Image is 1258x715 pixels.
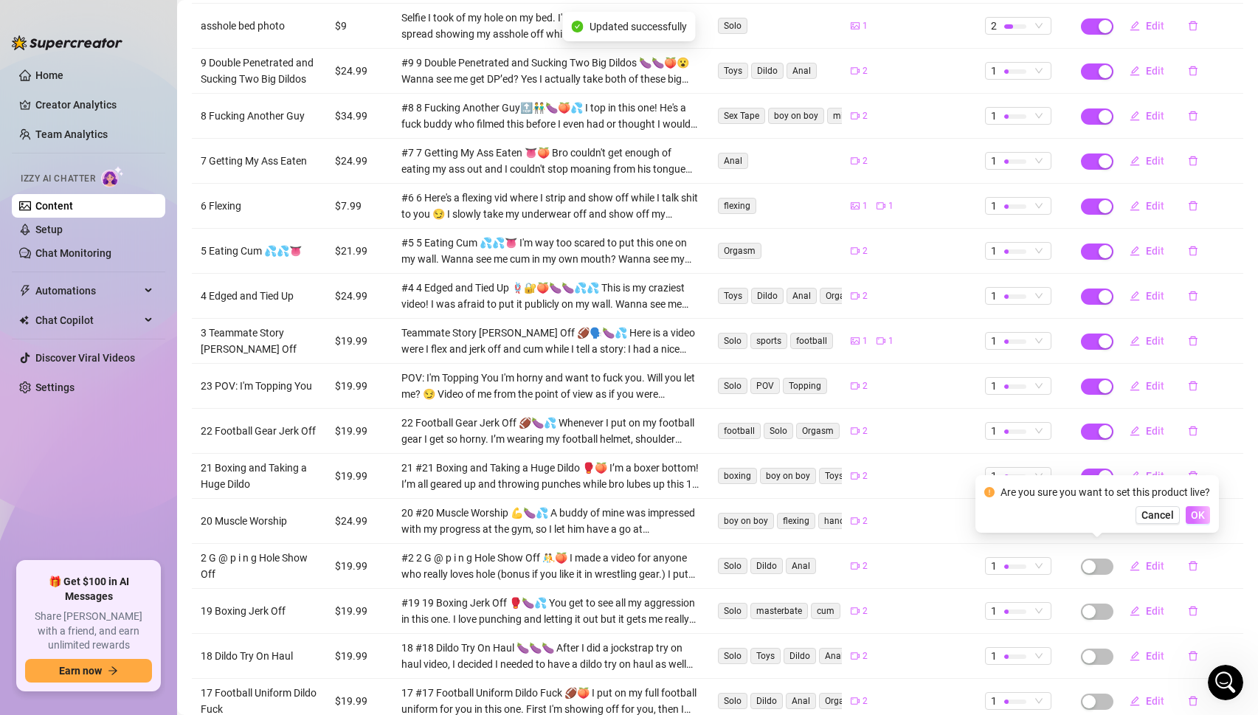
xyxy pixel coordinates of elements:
td: 20 Muscle Worship [192,499,326,544]
span: Solo [718,378,747,394]
span: Dildo [751,288,784,304]
span: Solo [764,423,793,439]
td: $24.99 [326,499,393,544]
span: 2 [863,289,868,303]
span: 1 [991,648,997,664]
button: Edit [1118,599,1176,623]
span: video-camera [851,111,860,120]
span: edit [1130,426,1140,436]
span: 1 [991,423,997,439]
span: football [790,333,833,349]
span: 2 [863,559,868,573]
td: $19.99 [326,634,393,679]
td: $7.99 [326,184,393,229]
span: Automations [35,279,140,303]
div: POV: I'm Topping You I'm horny and want to fuck you. Will you let me? 😏 Video of me from the poin... [401,370,699,402]
span: Anal [786,693,816,709]
span: video-camera [851,426,860,435]
span: Edit [1146,560,1164,572]
td: $19.99 [326,364,393,409]
button: Edit [1118,104,1176,128]
a: Setup [35,224,63,235]
span: 2 [863,514,868,528]
span: Dildo [784,648,816,664]
span: Izzy AI Chatter [21,172,95,186]
button: Edit [1118,284,1176,308]
span: 1 [863,19,868,33]
button: delete [1176,239,1210,263]
button: Send a message… [253,477,277,501]
span: Toys [750,648,781,664]
span: arrow-right [108,666,118,676]
a: Discover Viral Videos [35,352,135,364]
span: edit [1130,201,1140,211]
span: video-camera [851,517,860,525]
div: The fan's username is @pav3inaz and the name of the bundle is Bathtub Jerking. The date is [DATE]... [65,397,272,455]
span: Edit [1146,65,1164,77]
td: 4 Edged and Tied Up [192,274,326,319]
img: Chat Copilot [19,315,29,325]
span: 🎁 Get $100 in AI Messages [25,575,152,604]
span: Edit [1146,605,1164,617]
span: 1 [991,603,997,619]
span: POV [750,378,780,394]
span: boxing [718,468,757,484]
div: joined the conversation [63,183,252,196]
span: missionary [827,108,883,124]
div: Are you sure you want to set this product live? [1000,484,1210,500]
div: Ella says… [12,180,283,214]
button: delete [1176,14,1210,38]
span: 1 [991,558,997,574]
span: Anal [787,288,817,304]
span: video-camera [851,652,860,660]
td: $19.99 [326,409,393,454]
td: $19.99 [326,544,393,589]
span: 1 [991,153,997,169]
div: 20 #20 Muscle Worship 💪🍆💦 A buddy of mine was impressed with my progress at the gym, so I let him... [401,505,699,537]
span: Edit [1146,20,1164,32]
div: The fan's username is @pav3inaz and the name of the bundle is Bathtub Jerking. The date is [DATE]... [53,388,283,463]
td: 6 Flexing [192,184,326,229]
div: [DATE] [12,160,283,180]
td: 19 Boxing Jerk Off [192,589,326,634]
span: delete [1188,246,1198,256]
button: delete [1176,104,1210,128]
span: video-camera [877,336,885,345]
td: $24.99 [326,274,393,319]
div: Teammate Story [PERSON_NAME] Off 🏈🗣️🍆💦 Here is a video were I flex and jerk off and cum while I t... [401,325,699,357]
div: #8 8 Fucking Another Guy🔝👬🍆🍑💦 I top in this one! He's a fuck buddy who filmed this before I even ... [401,100,699,132]
span: 2 [863,469,868,483]
textarea: Message… [13,438,283,477]
span: delete [1188,381,1198,391]
span: football [718,423,761,439]
div: 21 #21 Boxing and Taking a Huge Dildo 🥊🍑 I’m a boxer bottom! I’m all geared up and throwing punch... [401,460,699,492]
span: 2 [863,244,868,258]
span: 1 [991,378,997,394]
span: video-camera [877,201,885,210]
span: Earn now [59,665,102,677]
td: $21.99 [326,229,393,274]
span: 1 [991,468,997,484]
div: Hi there, please share the fan’s username ID, the name of the bundle [PERSON_NAME] sent, and the ... [12,214,242,376]
span: 2 [863,64,868,78]
span: 1 [863,199,868,213]
button: Edit [1118,59,1176,83]
span: edit [1130,21,1140,31]
button: Edit [1118,14,1176,38]
a: Settings [35,381,75,393]
span: Solo [718,603,747,619]
span: picture [851,201,860,210]
a: Content [35,200,73,212]
span: Anal [819,648,849,664]
button: delete [1176,329,1210,353]
span: Toys [718,63,748,79]
span: thunderbolt [19,285,31,297]
span: delete [1188,336,1198,346]
span: Chat Copilot [35,308,140,332]
button: Earn nowarrow-right [25,659,152,683]
button: delete [1176,194,1210,218]
span: picture [851,21,860,30]
span: 2 [863,649,868,663]
span: Dildo [751,63,784,79]
div: #19 19 Boxing Jerk Off 🥊🍆💦 You get to see all my aggression in this one. I love punching and lett... [401,595,699,627]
